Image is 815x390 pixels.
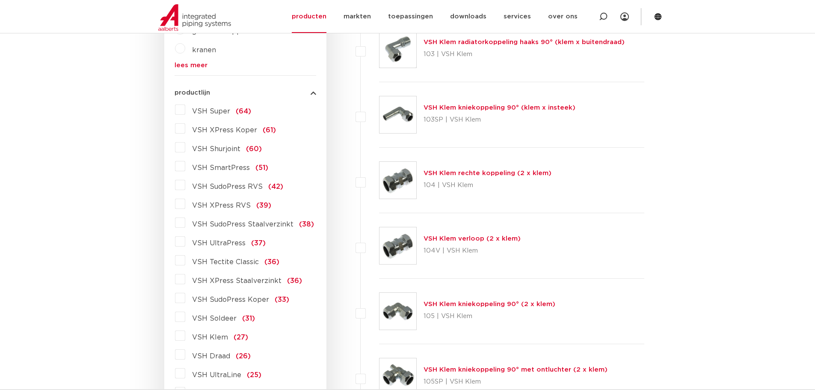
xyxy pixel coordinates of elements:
span: (42) [268,183,283,190]
span: (64) [236,108,251,115]
img: Thumbnail for VSH Klem radiatorkoppeling haaks 90° (klem x buitendraad) [379,31,416,68]
p: 105SP | VSH Klem [424,375,608,389]
span: VSH UltraPress [192,240,246,247]
a: VSH Klem kniekoppeling 90° (klem x insteek) [424,104,575,111]
span: (25) [247,372,261,378]
a: VSH Klem kniekoppeling 90° (2 x klem) [424,301,555,307]
p: 104V | VSH Klem [424,244,521,258]
img: Thumbnail for VSH Klem verloop (2 x klem) [379,227,416,264]
span: VSH Shurjoint [192,146,240,152]
span: VSH Tectite Classic [192,259,259,265]
span: VSH SudoPress RVS [192,183,263,190]
span: VSH SudoPress Staalverzinkt [192,221,293,228]
img: Thumbnail for VSH Klem kniekoppeling 90° (2 x klem) [379,293,416,330]
span: (61) [263,127,276,134]
span: VSH SudoPress Koper [192,296,269,303]
span: VSH SmartPress [192,164,250,171]
span: productlijn [175,89,210,96]
a: VSH Klem kniekoppeling 90° met ontluchter (2 x klem) [424,366,608,373]
span: (27) [234,334,248,341]
span: (36) [264,259,279,265]
button: productlijn [175,89,316,96]
span: (31) [242,315,255,322]
p: 103 | VSH Klem [424,48,625,61]
p: 104 | VSH Klem [424,179,551,192]
a: lees meer [175,62,316,68]
span: VSH Draad [192,353,230,360]
a: kranen [192,47,216,54]
span: (39) [256,202,271,209]
span: VSH XPress Koper [192,127,257,134]
span: VSH Soldeer [192,315,237,322]
span: (37) [251,240,266,247]
span: VSH UltraLine [192,372,241,378]
span: (33) [275,296,289,303]
a: VSH Klem rechte koppeling (2 x klem) [424,170,551,176]
img: Thumbnail for VSH Klem rechte koppeling (2 x klem) [379,162,416,199]
span: (51) [255,164,268,171]
a: VSH Klem radiatorkoppeling haaks 90° (klem x buitendraad) [424,39,625,45]
span: (26) [236,353,251,360]
p: 103SP | VSH Klem [424,113,575,127]
span: (36) [287,277,302,284]
span: VSH XPress Staalverzinkt [192,277,282,284]
span: (60) [246,146,262,152]
p: 105 | VSH Klem [424,310,555,323]
a: VSH Klem verloop (2 x klem) [424,235,521,242]
img: Thumbnail for VSH Klem kniekoppeling 90° (klem x insteek) [379,96,416,133]
span: VSH Super [192,108,230,115]
span: VSH Klem [192,334,228,341]
span: VSH XPress RVS [192,202,251,209]
span: (38) [299,221,314,228]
